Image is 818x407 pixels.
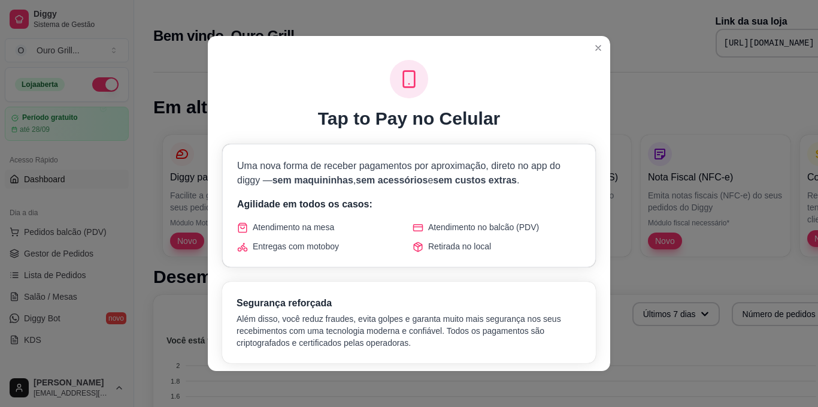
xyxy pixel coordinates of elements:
span: Retirada no local [428,240,491,252]
p: Agilidade em todos os casos: [237,197,581,212]
span: Atendimento no balcão (PDV) [428,221,539,233]
span: sem acessórios [356,175,428,185]
span: sem maquininhas [272,175,353,185]
h3: Segurança reforçada [237,296,581,310]
h1: Tap to Pay no Celular [318,108,501,129]
p: Uma nova forma de receber pagamentos por aproximação, direto no app do diggy — , e . [237,159,581,188]
p: Além disso, você reduz fraudes, evita golpes e garanta muito mais segurança nos seus recebimentos... [237,313,581,349]
span: Atendimento na mesa [253,221,334,233]
span: sem custos extras [433,175,517,185]
span: Entregas com motoboy [253,240,339,252]
button: Close [589,38,608,58]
